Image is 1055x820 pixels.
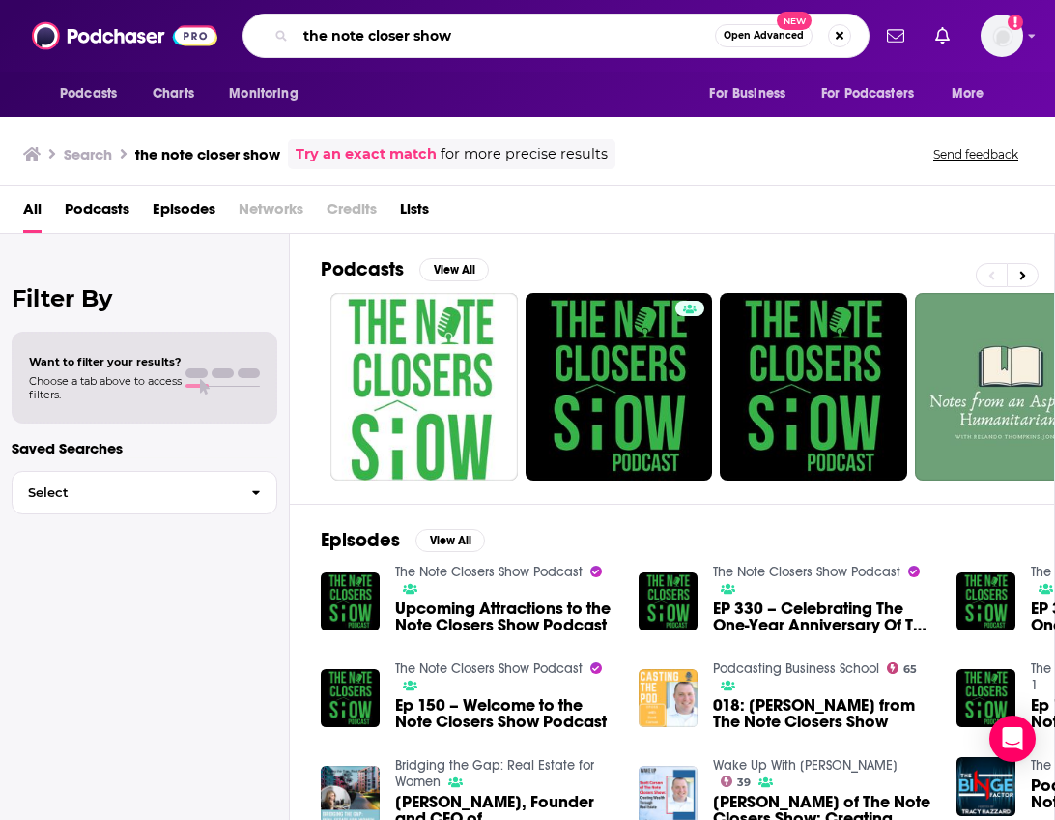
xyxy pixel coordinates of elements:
a: Episodes [153,193,215,233]
button: View All [419,258,489,281]
a: Podcasts [65,193,129,233]
span: Open Advanced [724,31,804,41]
button: open menu [215,75,323,112]
span: Select [13,486,236,499]
p: Saved Searches [12,439,277,457]
span: For Podcasters [821,80,914,107]
a: 65 [887,662,918,674]
a: Try an exact match [296,143,437,165]
a: The Note Closers Show Podcast [395,660,583,677]
button: open menu [696,75,810,112]
a: The Note Closers Show Podcast [713,564,900,580]
a: Bridging the Gap: Real Estate for Women [395,757,594,790]
button: Select [12,471,277,514]
span: 39 [737,778,751,787]
span: EP 330 – Celebrating The One-Year Anniversary Of The Note Closers Show with [PERSON_NAME] [713,600,933,633]
a: EP 330 – Celebrating The One-Year Anniversary Of The Note Closers Show with Tom Hazzard [713,600,933,633]
button: open menu [938,75,1009,112]
a: Wake Up With Patti Katter [713,757,898,774]
img: 018: Scott Carson from The Note Closers Show [639,669,698,728]
span: Logged in as AirwaveMedia [981,15,1023,57]
img: EP 330 – Celebrating The One-Year Anniversary Of The Note Closers Show with Tom Hazzard [639,572,698,631]
a: Upcoming Attractions to the Note Closers Show Podcast [395,600,615,633]
img: Upcoming Attractions to the Note Closers Show Podcast [321,572,380,631]
img: EP 330 – Celebrating The One-Year Anniversary Of The Note Closers Show with Tom Hazzard [956,572,1015,631]
span: Networks [239,193,303,233]
a: The Note Closers Show Podcast [395,564,583,580]
input: Search podcasts, credits, & more... [296,20,715,51]
a: 39 [721,776,752,787]
span: Monitoring [229,80,298,107]
a: Lists [400,193,429,233]
h2: Filter By [12,284,277,312]
a: Show notifications dropdown [879,19,912,52]
img: Ep 150 – Welcome to the Note Closers Show Podcast [956,669,1015,728]
button: open menu [46,75,142,112]
span: More [952,80,984,107]
a: Charts [140,75,206,112]
button: View All [415,529,485,552]
h2: Episodes [321,528,400,552]
button: Open AdvancedNew [715,24,813,47]
a: All [23,193,42,233]
span: Choose a tab above to access filters. [29,374,182,401]
a: Show notifications dropdown [927,19,957,52]
h3: the note closer show [135,145,280,163]
svg: Add a profile image [1008,15,1023,30]
span: Charts [153,80,194,107]
button: Send feedback [927,146,1024,162]
span: 65 [903,665,917,674]
h3: Search [64,145,112,163]
img: Ep 150 – Welcome to the Note Closers Show Podcast [321,669,380,728]
div: Open Intercom Messenger [989,716,1036,762]
a: 018: Scott Carson from The Note Closers Show [713,697,933,730]
a: EpisodesView All [321,528,485,552]
img: Podcasting Your Way To Note Investing With Scott Carson of The Note Closers Show Podcast [956,757,1015,816]
a: Podcasting Business School [713,660,879,677]
span: Credits [327,193,377,233]
span: for more precise results [441,143,608,165]
span: Podcasts [60,80,117,107]
a: Ep 150 – Welcome to the Note Closers Show Podcast [395,697,615,730]
span: 018: [PERSON_NAME] from The Note Closers Show [713,697,933,730]
h2: Podcasts [321,257,404,281]
img: User Profile [981,15,1023,57]
a: PodcastsView All [321,257,489,281]
img: Podchaser - Follow, Share and Rate Podcasts [32,17,217,54]
span: Want to filter your results? [29,355,182,368]
button: open menu [809,75,942,112]
div: Search podcasts, credits, & more... [242,14,870,58]
span: New [777,12,812,30]
button: Show profile menu [981,15,1023,57]
span: For Business [709,80,785,107]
